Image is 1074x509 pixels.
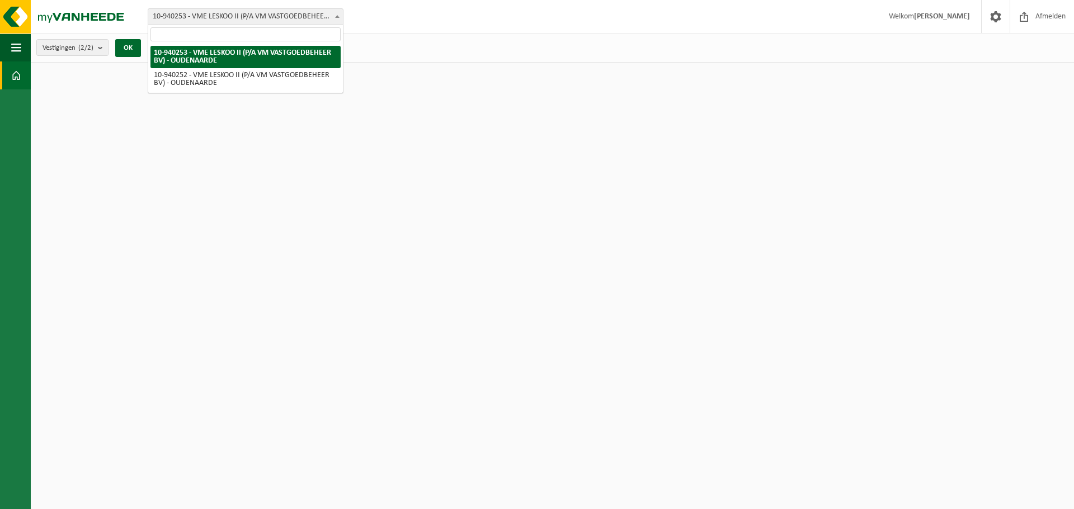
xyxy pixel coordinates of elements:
[148,9,343,25] span: 10-940253 - VME LESKOO II (P/A VM VASTGOEDBEHEER BV) - OUDENAARDE
[78,44,93,51] count: (2/2)
[150,68,341,91] li: 10-940252 - VME LESKOO II (P/A VM VASTGOEDBEHEER BV) - OUDENAARDE
[43,40,93,56] span: Vestigingen
[150,46,341,68] li: 10-940253 - VME LESKOO II (P/A VM VASTGOEDBEHEER BV) - OUDENAARDE
[914,12,970,21] strong: [PERSON_NAME]
[148,8,343,25] span: 10-940253 - VME LESKOO II (P/A VM VASTGOEDBEHEER BV) - OUDENAARDE
[36,39,109,56] button: Vestigingen(2/2)
[115,39,141,57] button: OK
